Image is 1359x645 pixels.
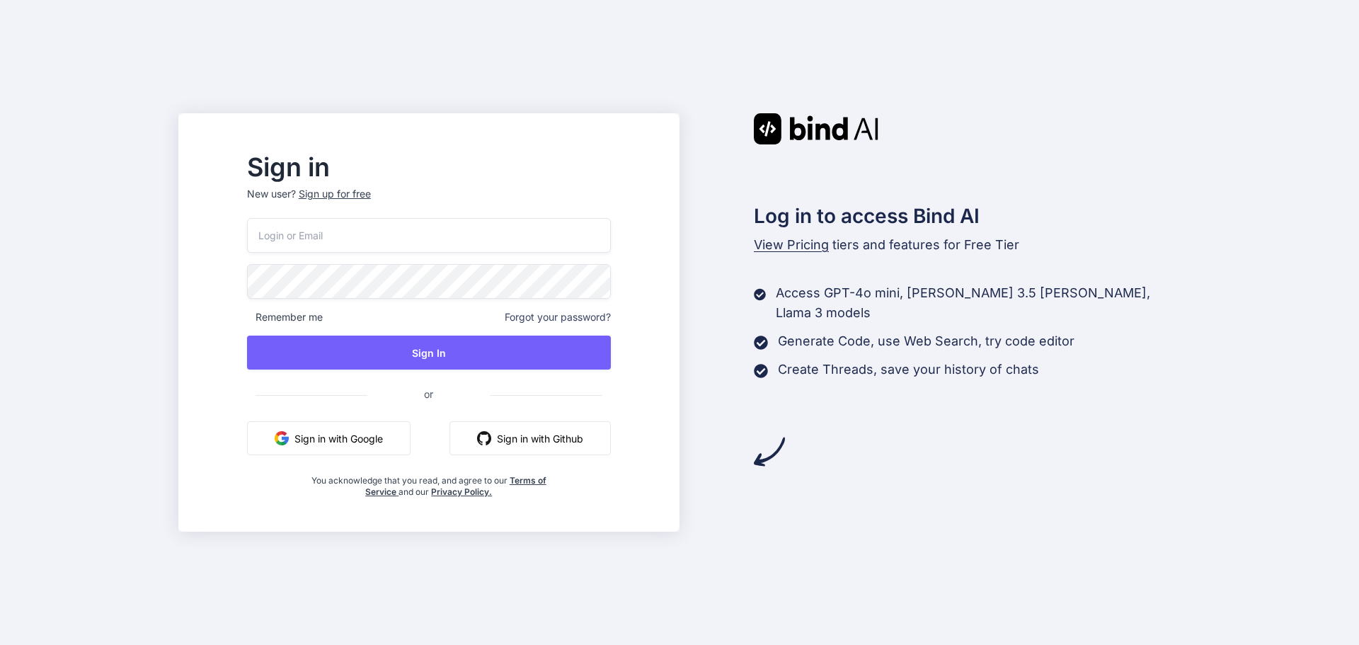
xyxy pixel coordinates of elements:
button: Sign In [247,336,611,370]
h2: Sign in [247,156,611,178]
a: Privacy Policy. [431,486,492,497]
h2: Log in to access Bind AI [754,201,1181,231]
p: Generate Code, use Web Search, try code editor [778,331,1074,351]
img: Bind AI logo [754,113,878,144]
span: Remember me [247,310,323,324]
button: Sign in with Google [247,421,411,455]
p: Create Threads, save your history of chats [778,360,1039,379]
div: Sign up for free [299,187,371,201]
span: or [367,377,490,411]
a: Terms of Service [365,475,546,497]
img: arrow [754,436,785,467]
span: View Pricing [754,237,829,252]
img: github [477,431,491,445]
p: New user? [247,187,611,218]
p: tiers and features for Free Tier [754,235,1181,255]
p: Access GPT-4o mini, [PERSON_NAME] 3.5 [PERSON_NAME], Llama 3 models [776,283,1181,323]
span: Forgot your password? [505,310,611,324]
img: google [275,431,289,445]
input: Login or Email [247,218,611,253]
div: You acknowledge that you read, and agree to our and our [307,467,550,498]
button: Sign in with Github [449,421,611,455]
